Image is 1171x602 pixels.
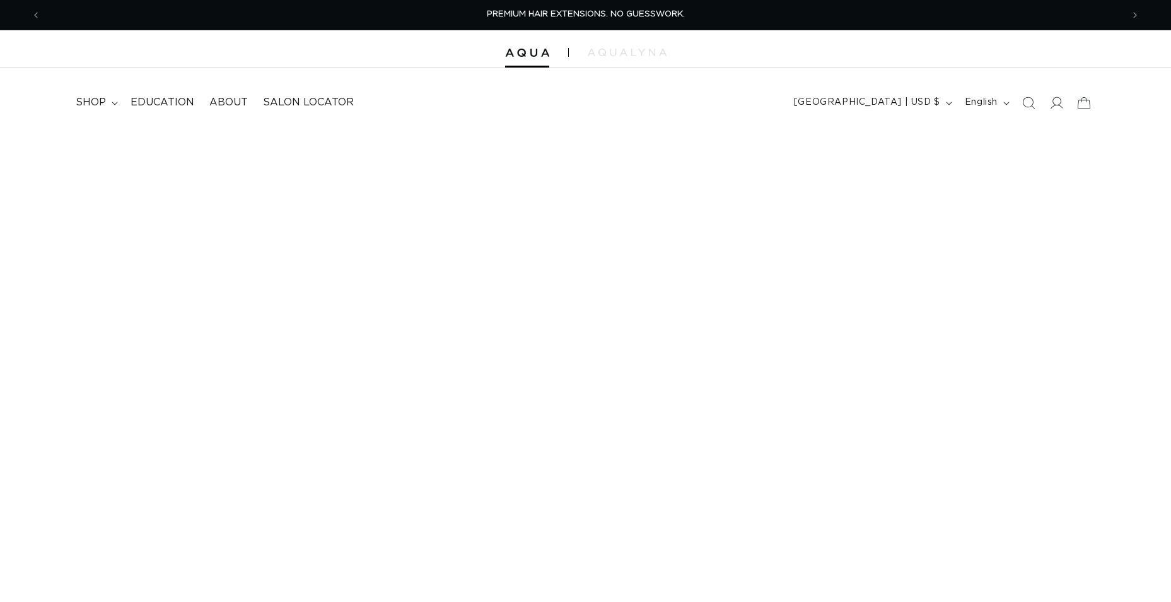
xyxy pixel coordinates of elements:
[131,96,194,109] span: Education
[263,96,354,109] span: Salon Locator
[1121,3,1149,27] button: Next announcement
[209,96,248,109] span: About
[68,88,123,117] summary: shop
[202,88,255,117] a: About
[588,49,667,56] img: aqualyna.com
[487,10,685,18] span: PREMIUM HAIR EXTENSIONS. NO GUESSWORK.
[123,88,202,117] a: Education
[76,96,106,109] span: shop
[255,88,361,117] a: Salon Locator
[1015,89,1042,117] summary: Search
[22,3,50,27] button: Previous announcement
[794,96,940,109] span: [GEOGRAPHIC_DATA] | USD $
[505,49,549,57] img: Aqua Hair Extensions
[965,96,998,109] span: English
[957,91,1015,115] button: English
[786,91,957,115] button: [GEOGRAPHIC_DATA] | USD $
